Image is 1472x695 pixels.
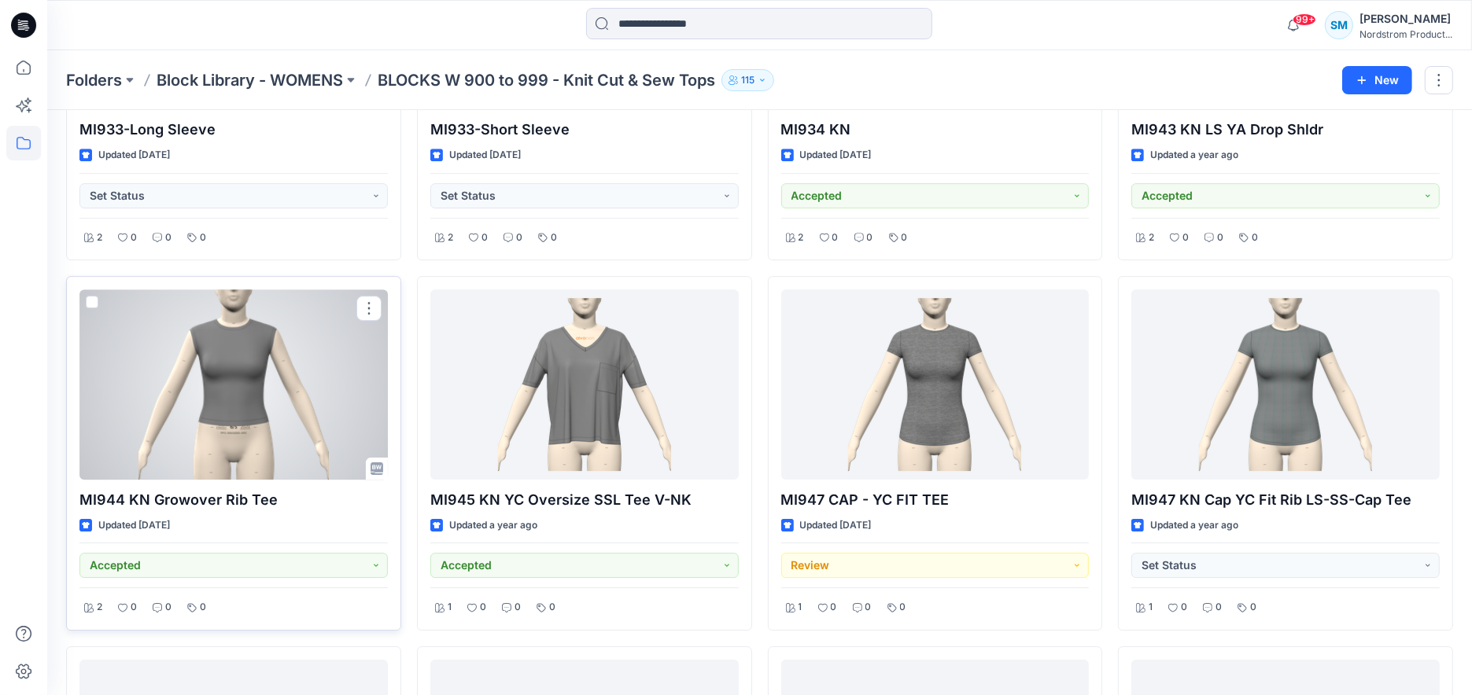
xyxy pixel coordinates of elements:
p: 0 [200,230,206,246]
p: 2 [1149,230,1154,246]
p: 0 [165,599,172,616]
p: 0 [516,230,522,246]
p: 2 [97,599,102,616]
a: MI944 KN Growover Rib Tee [79,289,388,480]
p: 0 [832,230,839,246]
p: 0 [1217,230,1223,246]
a: Folders [66,69,122,91]
p: MI943 KN LS YA Drop Shldr [1131,119,1440,141]
p: 0 [549,599,555,616]
p: 0 [831,599,837,616]
p: Updated [DATE] [98,147,170,164]
button: 115 [721,69,774,91]
p: MI945 KN YC Oversize SSL Tee V-NK [430,489,739,511]
p: 0 [481,230,488,246]
p: 0 [1182,230,1189,246]
p: 0 [1252,230,1258,246]
p: 0 [131,599,137,616]
button: New [1342,66,1412,94]
p: 1 [799,599,802,616]
p: Updated a year ago [1150,147,1238,164]
p: MI947 CAP - YC FIT TEE [781,489,1090,511]
p: MI947 KN Cap YC Fit Rib LS-SS-Cap Tee [1131,489,1440,511]
p: 0 [867,230,873,246]
p: 1 [448,599,452,616]
p: Updated a year ago [449,517,537,534]
span: 99+ [1293,13,1316,26]
a: MI945 KN YC Oversize SSL Tee V-NK [430,289,739,480]
p: 0 [200,599,206,616]
a: Block Library - WOMENS [157,69,343,91]
p: 0 [551,230,557,246]
p: 0 [165,230,172,246]
p: 0 [900,599,906,616]
p: 0 [1216,599,1222,616]
p: 115 [741,72,754,89]
div: [PERSON_NAME] [1359,9,1452,28]
p: 2 [448,230,453,246]
p: Updated [DATE] [449,147,521,164]
a: MI947 CAP - YC FIT TEE [781,289,1090,480]
div: SM [1325,11,1353,39]
p: 0 [1181,599,1187,616]
a: MI947 KN Cap YC Fit Rib LS-SS-Cap Tee [1131,289,1440,480]
p: 2 [97,230,102,246]
p: 1 [1149,599,1153,616]
p: MI944 KN Growover Rib Tee [79,489,388,511]
p: MI934 KN [781,119,1090,141]
p: 0 [1250,599,1256,616]
div: Nordstrom Product... [1359,28,1452,40]
p: Updated a year ago [1150,517,1238,534]
p: 0 [515,599,521,616]
p: 2 [799,230,804,246]
p: BLOCKS W 900 to 999 - Knit Cut & Sew Tops [378,69,715,91]
p: 0 [865,599,872,616]
p: MI933-Long Sleeve [79,119,388,141]
p: 0 [131,230,137,246]
p: 0 [902,230,908,246]
p: MI933-Short Sleeve [430,119,739,141]
p: Updated [DATE] [98,517,170,534]
p: 0 [480,599,486,616]
p: Updated [DATE] [800,147,872,164]
p: Updated [DATE] [800,517,872,534]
